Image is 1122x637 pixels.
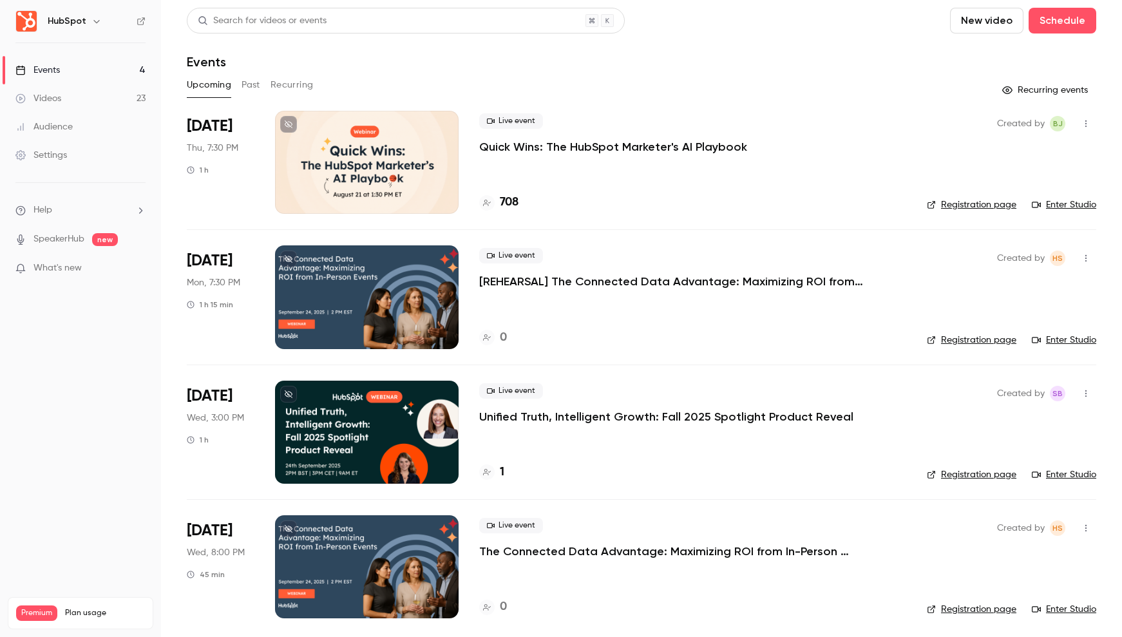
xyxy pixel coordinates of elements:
[198,14,327,28] div: Search for videos or events
[187,75,231,95] button: Upcoming
[187,386,233,406] span: [DATE]
[479,464,504,481] a: 1
[1032,603,1096,616] a: Enter Studio
[1052,251,1063,266] span: HS
[15,92,61,105] div: Videos
[187,245,254,348] div: Sep 15 Mon, 11:30 AM (America/Denver)
[1052,386,1063,401] span: SB
[500,598,507,616] h4: 0
[500,194,518,211] h4: 708
[479,409,853,424] a: Unified Truth, Intelligent Growth: Fall 2025 Spotlight Product Reveal
[1032,468,1096,481] a: Enter Studio
[187,54,226,70] h1: Events
[65,608,145,618] span: Plan usage
[92,233,118,246] span: new
[1050,520,1065,536] span: Heather Smyth
[187,520,233,541] span: [DATE]
[950,8,1023,33] button: New video
[479,139,747,155] a: Quick Wins: The HubSpot Marketer's AI Playbook
[242,75,260,95] button: Past
[271,75,314,95] button: Recurring
[33,261,82,275] span: What's new
[479,598,507,616] a: 0
[187,546,245,559] span: Wed, 8:00 PM
[500,329,507,347] h4: 0
[33,204,52,217] span: Help
[1050,386,1065,401] span: Sharan Bansal
[15,64,60,77] div: Events
[187,276,240,289] span: Mon, 7:30 PM
[187,111,254,214] div: Aug 21 Thu, 12:30 PM (America/Chicago)
[997,116,1045,131] span: Created by
[187,435,209,445] div: 1 h
[1053,116,1063,131] span: BJ
[927,198,1016,211] a: Registration page
[1032,198,1096,211] a: Enter Studio
[927,334,1016,347] a: Registration page
[15,204,146,217] li: help-dropdown-opener
[15,149,67,162] div: Settings
[997,520,1045,536] span: Created by
[1029,8,1096,33] button: Schedule
[16,11,37,32] img: HubSpot
[187,569,225,580] div: 45 min
[927,468,1016,481] a: Registration page
[479,518,543,533] span: Live event
[996,80,1096,100] button: Recurring events
[187,251,233,271] span: [DATE]
[479,383,543,399] span: Live event
[479,248,543,263] span: Live event
[16,605,57,621] span: Premium
[187,381,254,484] div: Sep 24 Wed, 2:00 PM (Europe/London)
[187,515,254,618] div: Sep 24 Wed, 12:00 PM (America/Denver)
[187,142,238,155] span: Thu, 7:30 PM
[479,329,507,347] a: 0
[479,194,518,211] a: 708
[33,233,84,246] a: SpeakerHub
[187,116,233,137] span: [DATE]
[997,386,1045,401] span: Created by
[187,165,209,175] div: 1 h
[997,251,1045,266] span: Created by
[479,544,866,559] a: The Connected Data Advantage: Maximizing ROI from In-Person Events
[48,15,86,28] h6: HubSpot
[500,464,504,481] h4: 1
[187,412,244,424] span: Wed, 3:00 PM
[1032,334,1096,347] a: Enter Studio
[15,120,73,133] div: Audience
[479,274,866,289] a: [REHEARSAL] The Connected Data Advantage: Maximizing ROI from In-Person Events
[479,113,543,129] span: Live event
[187,299,233,310] div: 1 h 15 min
[1050,251,1065,266] span: Heather Smyth
[927,603,1016,616] a: Registration page
[1052,520,1063,536] span: HS
[1050,116,1065,131] span: Bailey Jarriel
